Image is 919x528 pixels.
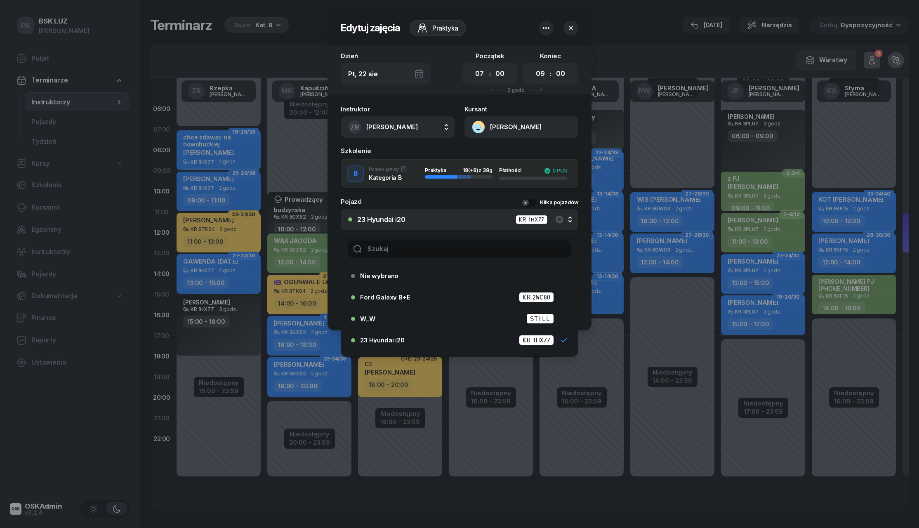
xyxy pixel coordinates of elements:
[526,313,554,324] span: STILL
[350,124,359,131] span: ZR
[516,215,547,224] div: KR 1HX77
[348,240,571,258] input: Szukaj
[360,316,375,322] span: W_W
[550,69,551,79] div: :
[464,116,578,138] button: [PERSON_NAME]
[360,294,410,300] span: Ford Galaxy B+E
[341,21,400,35] h2: Edytuj zajęcia
[521,198,578,207] button: Kilka pojazdów
[489,69,491,79] div: :
[360,337,405,343] span: 23 Hyundai i20
[341,209,578,230] button: 23 Hyundai i20KR 1HX77
[519,292,554,302] span: KR 2WC80
[540,198,578,207] div: Kilka pojazdów
[357,216,405,223] div: 23 Hyundai i20
[360,273,398,279] span: Nie wybrano
[366,123,418,131] span: [PERSON_NAME]
[519,335,554,345] span: KR 1HX77
[519,356,554,367] span: KR 6KF15
[341,116,455,138] button: ZR[PERSON_NAME]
